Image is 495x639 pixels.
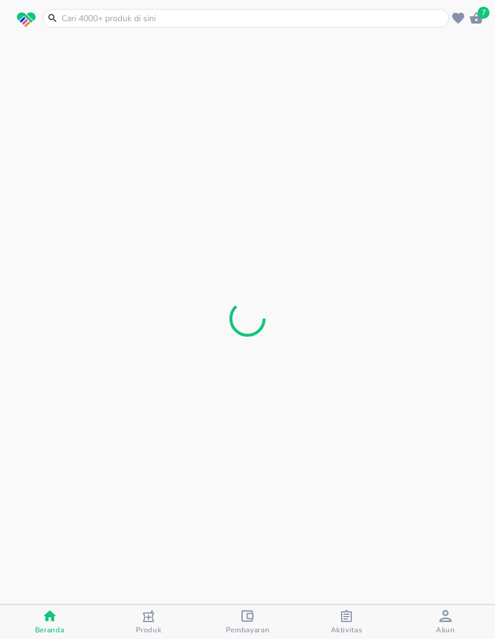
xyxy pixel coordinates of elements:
img: logo_swiperx_s.bd005f3b.svg [17,12,36,28]
span: Beranda [35,625,65,635]
button: Pembayaran [198,605,297,639]
span: Pembayaran [226,625,270,635]
span: Akun [436,625,455,635]
button: Akun [396,605,495,639]
button: 7 [467,9,485,27]
button: Aktivitas [297,605,396,639]
span: 7 [477,7,490,19]
span: Produk [136,625,162,635]
button: Produk [99,605,198,639]
span: Aktivitas [331,625,363,635]
input: Cari 4000+ produk di sini [60,12,446,25]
